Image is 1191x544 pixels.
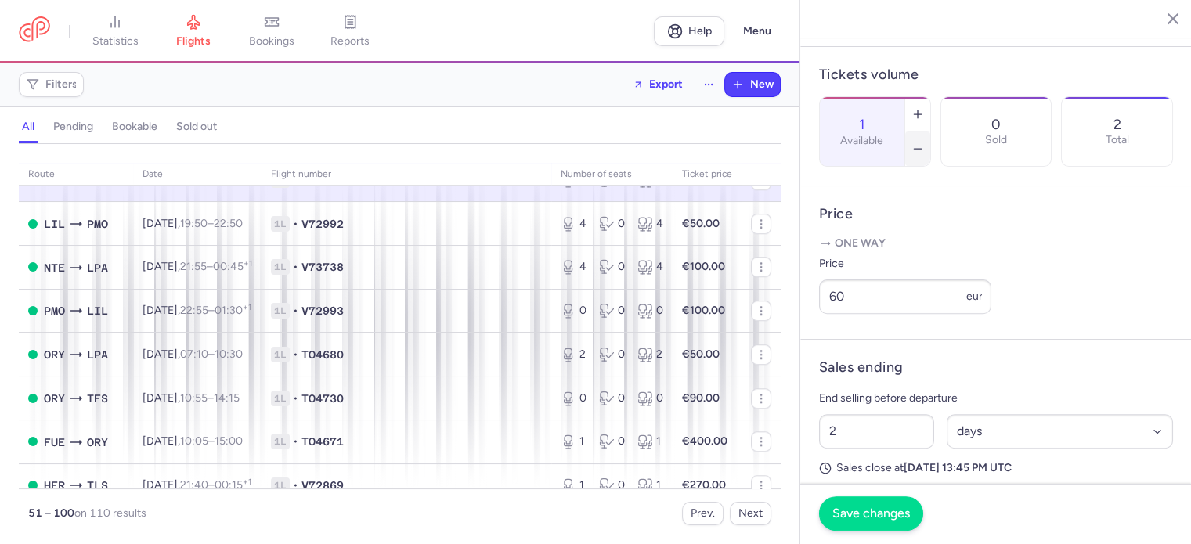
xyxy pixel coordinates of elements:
time: 00:45 [213,260,252,273]
span: 1L [271,303,290,319]
time: 21:40 [180,478,208,492]
h4: all [22,120,34,134]
div: 1 [637,434,663,449]
span: – [180,434,243,448]
div: 4 [637,259,663,275]
span: • [293,434,298,449]
span: 1L [271,391,290,406]
div: 0 [599,477,625,493]
button: Next [730,502,771,525]
span: Save changes [832,506,910,521]
span: [DATE], [143,478,251,492]
sup: +1 [243,302,251,312]
span: • [293,347,298,362]
span: TO4671 [301,434,344,449]
button: New [725,73,780,96]
h4: sold out [176,120,217,134]
p: End selling before departure [819,389,1173,408]
button: Prev. [682,502,724,525]
time: 22:50 [214,217,243,230]
span: statistics [92,34,139,49]
h4: Sales ending [819,358,903,376]
span: – [180,173,240,186]
span: 1L [271,259,290,275]
span: [DATE], [143,434,243,448]
sup: +1 [244,258,252,268]
h4: Tickets volume [819,66,1173,84]
span: • [293,216,298,232]
span: • [293,391,298,406]
div: 0 [599,434,625,449]
span: – [180,260,252,273]
span: TO4730 [301,391,344,406]
div: 2 [561,347,586,362]
span: 1L [271,477,290,493]
span: bookings [249,34,294,49]
span: Punta Raisi, Palermo, Italy [44,302,65,319]
p: One way [819,236,1173,251]
strong: €270.00 [682,478,726,492]
time: 10:05 [180,434,208,448]
span: V73738 [301,259,344,275]
strong: €60.00 [682,173,720,186]
a: bookings [233,14,311,49]
time: 19:50 [180,217,208,230]
span: – [180,391,240,405]
strong: 51 – 100 [28,506,74,520]
h4: Price [819,205,1173,223]
span: Fuerteventura, Fuerteventura/Puerto Del Rosario, Spain [44,434,65,451]
label: Price [819,254,991,273]
span: [DATE], [143,304,251,317]
span: – [180,304,251,317]
a: statistics [76,14,154,49]
time: 21:55 [180,260,207,273]
strong: [DATE] 13:45 PM UTC [904,461,1012,474]
span: • [293,477,298,493]
span: • [293,259,298,275]
button: Menu [734,16,781,46]
h4: pending [53,120,93,134]
span: V72993 [301,303,344,319]
div: 2 [637,347,663,362]
div: 0 [561,303,586,319]
span: flights [176,34,211,49]
time: 00:15 [215,478,251,492]
div: 0 [561,391,586,406]
span: • [293,303,298,319]
span: New [750,78,774,91]
span: V72869 [301,477,344,493]
span: [DATE], [143,391,240,405]
span: Gran Canaria, Las Palmas de Gran Canaria, Spain [87,346,108,363]
label: Available [840,135,883,147]
div: 0 [599,347,625,362]
span: Nikos Kazantzakis Airport, Irákleion, Greece [44,477,65,494]
time: 10:55 [180,391,208,405]
input: --- [819,279,991,314]
span: Sur Reina Sofia, Tenerife Sur, Spain [87,390,108,407]
div: 1 [637,477,663,493]
span: Punta Raisi, Palermo, Italy [87,215,108,232]
th: route [19,163,133,186]
p: Total [1106,134,1129,146]
div: 4 [561,216,586,232]
span: [DATE], [143,348,243,361]
div: 4 [561,259,586,275]
span: Export [649,78,683,90]
span: Lesquin, Lille, France [87,302,108,319]
h4: bookable [112,120,157,134]
div: 1 [561,434,586,449]
button: Save changes [819,496,923,531]
div: 0 [637,391,663,406]
button: Filters [20,73,83,96]
time: 15:00 [215,434,243,448]
strong: €100.00 [682,304,725,317]
span: eur [966,290,983,303]
span: 1L [271,434,290,449]
strong: €50.00 [682,348,720,361]
span: – [180,478,251,492]
a: reports [311,14,389,49]
span: – [180,217,243,230]
span: Filters [45,78,78,91]
p: Sold [985,134,1007,146]
time: 10:30 [215,348,243,361]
